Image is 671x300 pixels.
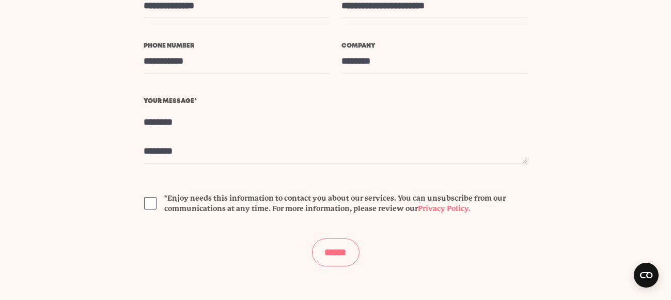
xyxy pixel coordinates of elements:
label: Your message [144,98,527,104]
button: Open CMP widget [634,263,659,288]
label: Company [342,43,527,49]
span: *Enjoy needs this information to contact you about our services. You can unsubscribe from our com... [165,193,527,214]
label: Phone number [144,43,330,49]
a: Privacy Policy. [418,204,471,213]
